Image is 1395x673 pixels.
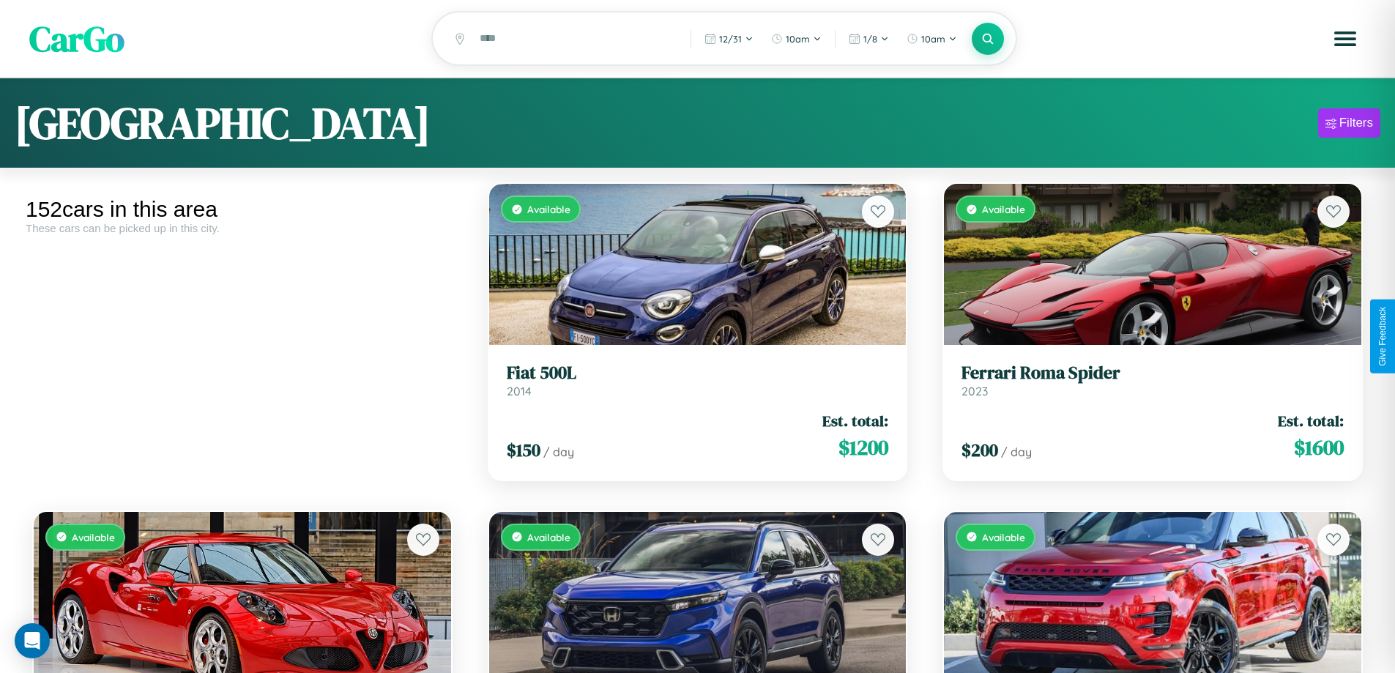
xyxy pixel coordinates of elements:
button: 10am [764,27,829,51]
span: $ 200 [961,438,998,462]
span: Available [72,531,115,543]
span: 10am [786,33,810,45]
span: Available [982,203,1025,215]
button: 12/31 [697,27,761,51]
span: $ 1600 [1294,433,1344,462]
div: 152 cars in this area [26,197,459,222]
span: / day [1001,445,1032,459]
span: 12 / 31 [719,33,742,45]
button: 10am [899,27,964,51]
div: Give Feedback [1377,307,1388,366]
span: CarGo [29,15,124,63]
span: / day [543,445,574,459]
div: These cars can be picked up in this city. [26,222,459,234]
span: $ 1200 [838,433,888,462]
span: Est. total: [1278,410,1344,431]
div: Filters [1339,116,1373,130]
h3: Fiat 500L [507,362,889,384]
button: Open menu [1325,18,1366,59]
a: Ferrari Roma Spider2023 [961,362,1344,398]
button: Filters [1318,108,1380,138]
span: 2023 [961,384,988,398]
span: 10am [921,33,945,45]
span: Available [527,203,570,215]
span: 1 / 8 [863,33,877,45]
span: Available [982,531,1025,543]
a: Fiat 500L2014 [507,362,889,398]
span: 2014 [507,384,532,398]
div: Open Intercom Messenger [15,623,50,658]
button: 1/8 [841,27,896,51]
h3: Ferrari Roma Spider [961,362,1344,384]
span: $ 150 [507,438,540,462]
h1: [GEOGRAPHIC_DATA] [15,93,431,153]
span: Available [527,531,570,543]
span: Est. total: [822,410,888,431]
